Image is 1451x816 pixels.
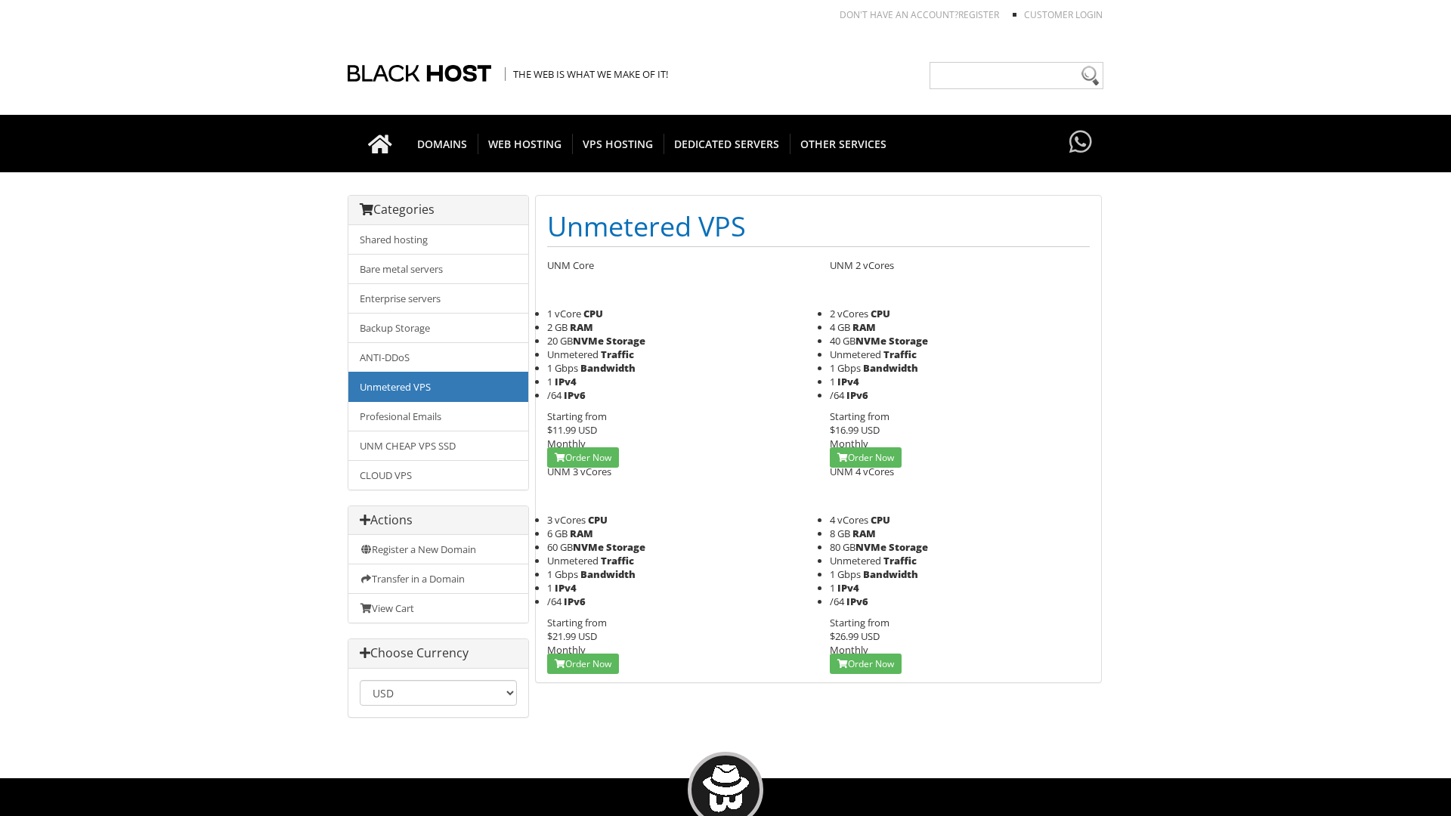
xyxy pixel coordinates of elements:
span: 1 Gbps [547,361,578,375]
span: 1 Gbps [830,361,861,375]
span: $26.99 USD [830,629,880,643]
b: Storage [606,334,645,348]
span: UNM 3 vCores [547,465,611,478]
a: View Cart [348,593,528,623]
a: DOMAINS [407,115,478,172]
img: BlackHOST mascont, Blacky. [702,765,750,812]
span: UNM 4 vCores [830,465,894,478]
span: 60 GB [547,540,604,554]
b: RAM [570,527,593,540]
a: Customer Login [1024,8,1103,21]
b: IPv4 [837,581,859,595]
span: $21.99 USD [547,629,597,643]
span: /64 [547,595,562,608]
a: Register a New Domain [348,535,528,564]
a: Order Now [830,447,902,468]
div: Starting from Monthly [830,616,1090,657]
b: IPv6 [564,595,586,608]
span: The Web is what we make of it! [505,67,668,81]
span: /64 [547,388,562,402]
b: Bandwidth [863,567,918,581]
b: Traffic [601,554,634,567]
b: RAM [852,320,876,334]
b: CPU [871,513,890,527]
a: Enterprise servers [348,283,528,314]
span: 1 Gbps [830,567,861,581]
span: 4 GB [830,320,850,334]
b: NVMe [573,334,604,348]
a: Shared hosting [348,225,528,255]
a: Transfer in a Domain [348,564,528,594]
div: Starting from Monthly [830,410,1090,450]
b: NVMe [855,540,886,554]
span: 6 GB [547,527,568,540]
b: IPv6 [564,388,586,402]
b: Bandwidth [580,567,636,581]
span: 3 vCores [547,513,586,527]
a: VPS HOSTING [572,115,664,172]
a: Order Now [547,447,619,468]
div: Starting from Monthly [547,410,807,450]
b: RAM [852,527,876,540]
span: Unmetered [830,554,881,567]
span: 1 [830,581,835,595]
span: WEB HOSTING [478,134,573,154]
b: CPU [871,307,890,320]
span: $11.99 USD [547,423,597,437]
a: CLOUD VPS [348,460,528,490]
b: CPU [588,513,608,527]
span: Unmetered [547,348,599,361]
b: IPv4 [837,375,859,388]
h1: Unmetered VPS [547,207,1090,247]
span: 80 GB [830,540,886,554]
a: WEB HOSTING [478,115,573,172]
span: 1 [547,375,552,388]
a: Have questions? [1066,115,1096,171]
a: UNM CHEAP VPS SSD [348,431,528,461]
b: Storage [606,540,645,554]
span: Unmetered [547,554,599,567]
a: ANTI-DDoS [348,342,528,372]
b: Bandwidth [863,361,918,375]
b: Traffic [601,348,634,361]
b: NVMe [573,540,604,554]
b: CPU [583,307,603,320]
b: Traffic [883,348,917,361]
div: Starting from Monthly [547,616,807,657]
h3: Categories [360,203,517,217]
li: Don't have an account? [817,8,999,21]
a: Bare metal servers [348,254,528,284]
b: IPv4 [555,375,577,388]
span: 8 GB [830,527,850,540]
a: DEDICATED SERVERS [664,115,790,172]
span: UNM 2 vCores [830,258,894,272]
span: /64 [830,595,844,608]
h3: Actions [360,514,517,527]
span: DOMAINS [407,134,478,154]
span: UNM Core [547,258,594,272]
span: $16.99 USD [830,423,880,437]
a: Profesional Emails [348,401,528,431]
span: 1 Gbps [547,567,578,581]
span: 40 GB [830,334,886,348]
span: 2 vCores [830,307,868,320]
a: Go to homepage [353,115,407,172]
a: Order Now [547,654,619,674]
span: Unmetered [830,348,881,361]
b: Storage [889,334,928,348]
span: /64 [830,388,844,402]
b: IPv6 [846,388,868,402]
span: 1 [830,375,835,388]
span: 20 GB [547,334,604,348]
b: IPv4 [555,581,577,595]
b: Storage [889,540,928,554]
span: 4 vCores [830,513,868,527]
b: Bandwidth [580,361,636,375]
b: IPv6 [846,595,868,608]
span: VPS HOSTING [572,134,664,154]
span: OTHER SERVICES [790,134,897,154]
span: 1 [547,581,552,595]
span: 1 vCore [547,307,581,320]
b: Traffic [883,554,917,567]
